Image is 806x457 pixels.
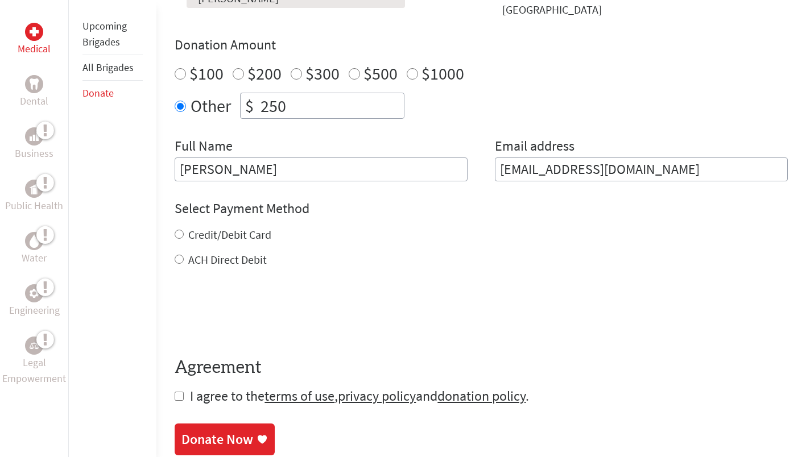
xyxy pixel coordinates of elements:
[247,63,282,84] label: $200
[18,23,51,57] a: MedicalMedical
[9,302,60,318] p: Engineering
[25,127,43,146] div: Business
[188,227,271,242] label: Credit/Debit Card
[82,55,143,81] li: All Brigades
[15,146,53,161] p: Business
[25,284,43,302] div: Engineering
[421,63,464,84] label: $1000
[82,81,143,106] li: Donate
[175,358,788,378] h4: Agreement
[363,63,398,84] label: $500
[30,289,39,298] img: Engineering
[188,252,267,267] label: ACH Direct Debit
[22,232,47,266] a: WaterWater
[191,93,231,119] label: Other
[25,180,43,198] div: Public Health
[175,423,275,455] a: Donate Now
[15,127,53,161] a: BusinessBusiness
[2,336,66,387] a: Legal EmpowermentLegal Empowerment
[5,180,63,214] a: Public HealthPublic Health
[25,75,43,93] div: Dental
[82,14,143,55] li: Upcoming Brigades
[175,137,233,157] label: Full Name
[264,387,334,405] a: terms of use
[190,387,529,405] span: I agree to the , and .
[189,63,224,84] label: $100
[495,137,574,157] label: Email address
[241,93,258,118] div: $
[181,430,253,448] div: Donate Now
[495,157,788,181] input: Your Email
[82,19,127,48] a: Upcoming Brigades
[30,132,39,141] img: Business
[30,27,39,36] img: Medical
[5,198,63,214] p: Public Health
[25,336,43,355] div: Legal Empowerment
[338,387,416,405] a: privacy policy
[30,234,39,247] img: Water
[175,157,468,181] input: Enter Full Name
[2,355,66,387] p: Legal Empowerment
[18,41,51,57] p: Medical
[175,36,788,54] h4: Donation Amount
[22,250,47,266] p: Water
[258,93,404,118] input: Enter Amount
[82,61,134,74] a: All Brigades
[437,387,526,405] a: donation policy
[25,232,43,250] div: Water
[175,200,788,218] h4: Select Payment Method
[25,23,43,41] div: Medical
[20,75,48,109] a: DentalDental
[30,342,39,349] img: Legal Empowerment
[20,93,48,109] p: Dental
[305,63,340,84] label: $300
[30,78,39,89] img: Dental
[175,290,348,335] iframe: reCAPTCHA
[82,86,114,99] a: Donate
[9,284,60,318] a: EngineeringEngineering
[30,183,39,194] img: Public Health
